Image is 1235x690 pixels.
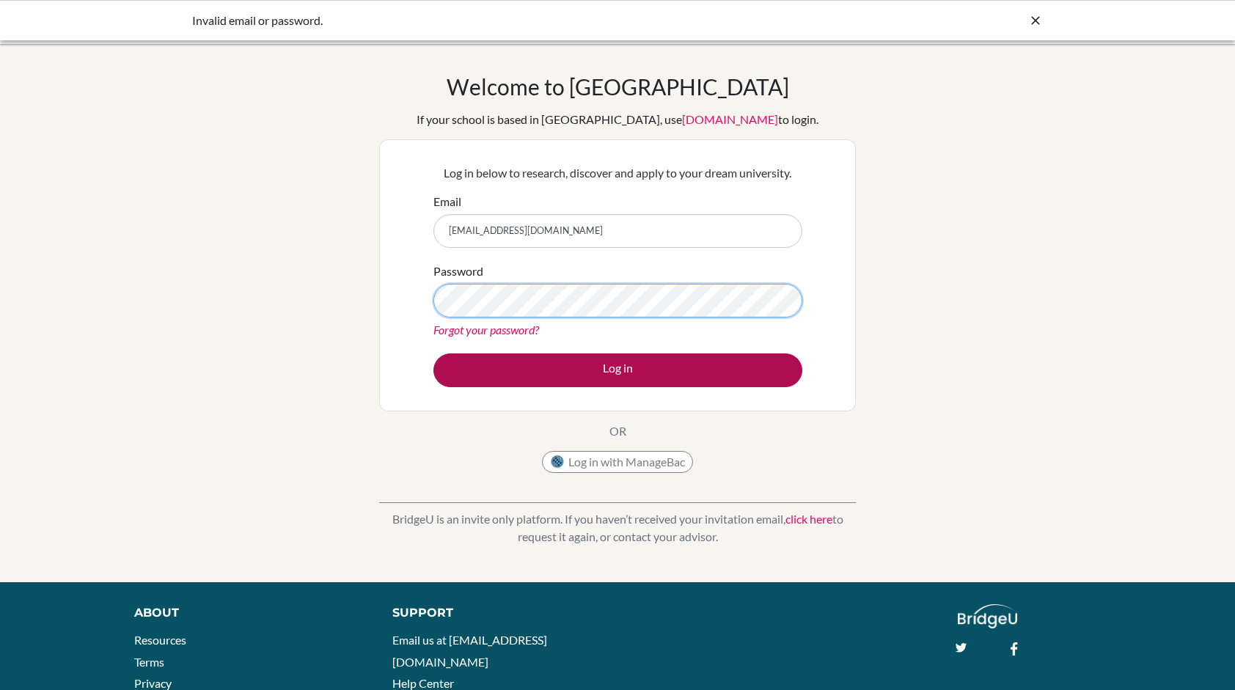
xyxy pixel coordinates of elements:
[433,323,539,337] a: Forgot your password?
[433,164,802,182] p: Log in below to research, discover and apply to your dream university.
[192,12,823,29] div: Invalid email or password.
[958,604,1017,628] img: logo_white@2x-f4f0deed5e89b7ecb1c2cc34c3e3d731f90f0f143d5ea2071677605dd97b5244.png
[417,111,818,128] div: If your school is based in [GEOGRAPHIC_DATA], use to login.
[682,112,778,126] a: [DOMAIN_NAME]
[134,676,172,690] a: Privacy
[392,633,547,669] a: Email us at [EMAIL_ADDRESS][DOMAIN_NAME]
[392,676,454,690] a: Help Center
[433,263,483,280] label: Password
[392,604,601,622] div: Support
[134,633,186,647] a: Resources
[447,73,789,100] h1: Welcome to [GEOGRAPHIC_DATA]
[379,510,856,546] p: BridgeU is an invite only platform. If you haven’t received your invitation email, to request it ...
[134,655,164,669] a: Terms
[785,512,832,526] a: click here
[433,193,461,210] label: Email
[134,604,359,622] div: About
[433,353,802,387] button: Log in
[542,451,693,473] button: Log in with ManageBac
[609,422,626,440] p: OR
